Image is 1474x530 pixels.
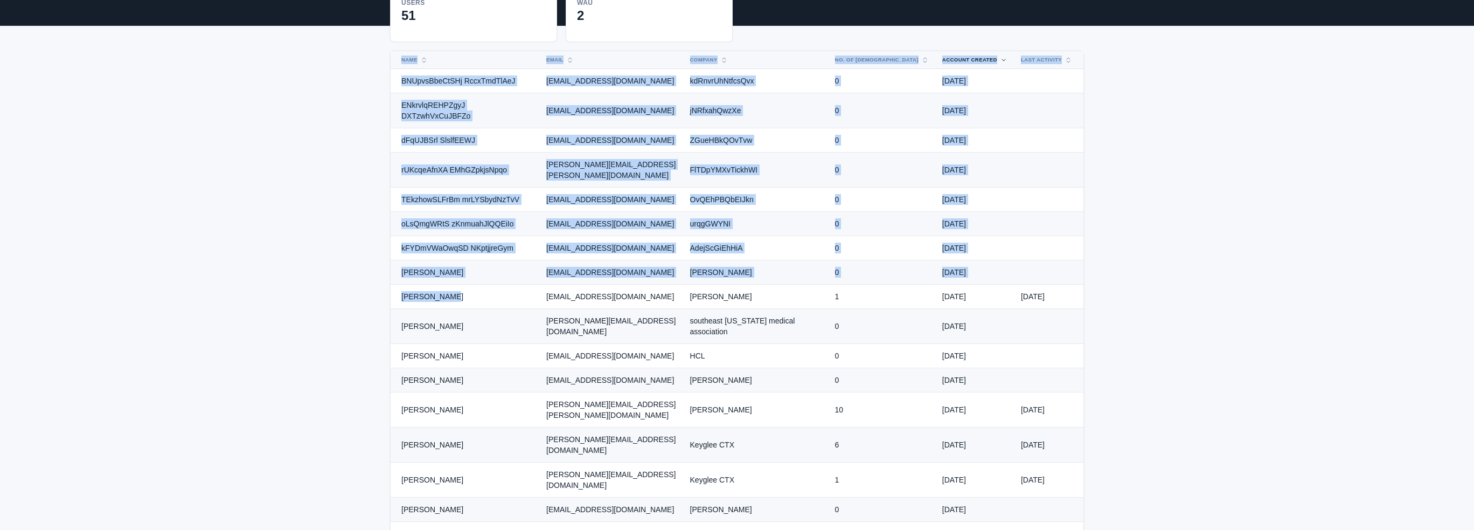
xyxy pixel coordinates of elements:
[829,188,936,212] td: 0
[391,153,540,188] td: rUKcqeAfnXA EMhGZpkjsNpqo
[540,260,683,285] td: [EMAIL_ADDRESS][DOMAIN_NAME]
[1014,428,1083,463] td: [DATE]
[540,212,683,236] td: [EMAIL_ADDRESS][DOMAIN_NAME]
[395,51,527,68] button: Name
[684,393,829,428] td: [PERSON_NAME]
[684,51,816,68] button: Company
[936,93,1014,128] td: [DATE]
[391,128,540,153] td: dFqUJBSrl SlslfEEWJ
[684,93,829,128] td: jNRfxahQwzXe
[829,428,936,463] td: 6
[936,260,1014,285] td: [DATE]
[936,128,1014,153] td: [DATE]
[391,393,540,428] td: [PERSON_NAME]
[829,93,936,128] td: 0
[684,236,829,260] td: AdejScGiEhHiA
[684,285,829,309] td: [PERSON_NAME]
[936,153,1014,188] td: [DATE]
[540,188,683,212] td: [EMAIL_ADDRESS][DOMAIN_NAME]
[391,428,540,463] td: [PERSON_NAME]
[829,463,936,498] td: 1
[936,368,1014,393] td: [DATE]
[391,463,540,498] td: [PERSON_NAME]
[829,285,936,309] td: 1
[829,344,936,368] td: 0
[540,93,683,128] td: [EMAIL_ADDRESS][DOMAIN_NAME]
[540,285,683,309] td: [EMAIL_ADDRESS][DOMAIN_NAME]
[936,188,1014,212] td: [DATE]
[391,285,540,309] td: [PERSON_NAME]
[829,236,936,260] td: 0
[401,7,546,24] div: 51
[391,260,540,285] td: [PERSON_NAME]
[829,51,923,68] button: No. of [DEMOGRAPHIC_DATA]
[829,498,936,522] td: 0
[829,69,936,93] td: 0
[684,344,829,368] td: HCL
[936,393,1014,428] td: [DATE]
[540,69,683,93] td: [EMAIL_ADDRESS][DOMAIN_NAME]
[936,285,1014,309] td: [DATE]
[540,128,683,153] td: [EMAIL_ADDRESS][DOMAIN_NAME]
[540,153,683,188] td: [PERSON_NAME][EMAIL_ADDRESS][PERSON_NAME][DOMAIN_NAME]
[684,498,829,522] td: [PERSON_NAME]
[391,93,540,128] td: ENkrvlqREHPZgyJ DXTzwhVxCuJBFZo
[684,128,829,153] td: ZGueHBkQOvTvw
[684,260,829,285] td: [PERSON_NAME]
[936,344,1014,368] td: [DATE]
[540,309,683,344] td: [PERSON_NAME][EMAIL_ADDRESS][DOMAIN_NAME]
[1014,393,1083,428] td: [DATE]
[540,498,683,522] td: [EMAIL_ADDRESS][DOMAIN_NAME]
[936,309,1014,344] td: [DATE]
[1014,463,1083,498] td: [DATE]
[1014,51,1066,68] button: Last Activity
[829,212,936,236] td: 0
[829,260,936,285] td: 0
[684,368,829,393] td: [PERSON_NAME]
[936,498,1014,522] td: [DATE]
[684,463,829,498] td: Keyglee CTX
[936,463,1014,498] td: [DATE]
[684,153,829,188] td: FlTDpYMXvTickhWI
[829,153,936,188] td: 0
[936,69,1014,93] td: [DATE]
[540,393,683,428] td: [PERSON_NAME][EMAIL_ADDRESS][PERSON_NAME][DOMAIN_NAME]
[829,393,936,428] td: 10
[684,69,829,93] td: kdRnvrUhNtfcsQvx
[936,51,1002,68] button: Account Created
[391,188,540,212] td: TEkzhowSLFrBm mrLYSbydNzTvV
[684,309,829,344] td: southeast [US_STATE] medical association
[577,7,721,24] div: 2
[540,236,683,260] td: [EMAIL_ADDRESS][DOMAIN_NAME]
[936,236,1014,260] td: [DATE]
[936,428,1014,463] td: [DATE]
[540,344,683,368] td: [EMAIL_ADDRESS][DOMAIN_NAME]
[540,463,683,498] td: [PERSON_NAME][EMAIL_ADDRESS][DOMAIN_NAME]
[391,212,540,236] td: oLsQmgWRtS zKnmuahJlQQEiIo
[391,309,540,344] td: [PERSON_NAME]
[684,188,829,212] td: OvQEhPBQbEIJkn
[540,428,683,463] td: [PERSON_NAME][EMAIL_ADDRESS][DOMAIN_NAME]
[391,69,540,93] td: BNUpvsBbeCtSHj RccxTmdTlAeJ
[391,368,540,393] td: [PERSON_NAME]
[391,236,540,260] td: kFYDmVWaOwqSD NKptjjreGym
[684,428,829,463] td: Keyglee CTX
[391,498,540,522] td: [PERSON_NAME]
[540,51,670,68] button: Email
[936,212,1014,236] td: [DATE]
[829,368,936,393] td: 0
[829,309,936,344] td: 0
[1014,285,1083,309] td: [DATE]
[829,128,936,153] td: 0
[540,368,683,393] td: [EMAIL_ADDRESS][DOMAIN_NAME]
[684,212,829,236] td: urqgGWYNI
[391,344,540,368] td: [PERSON_NAME]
